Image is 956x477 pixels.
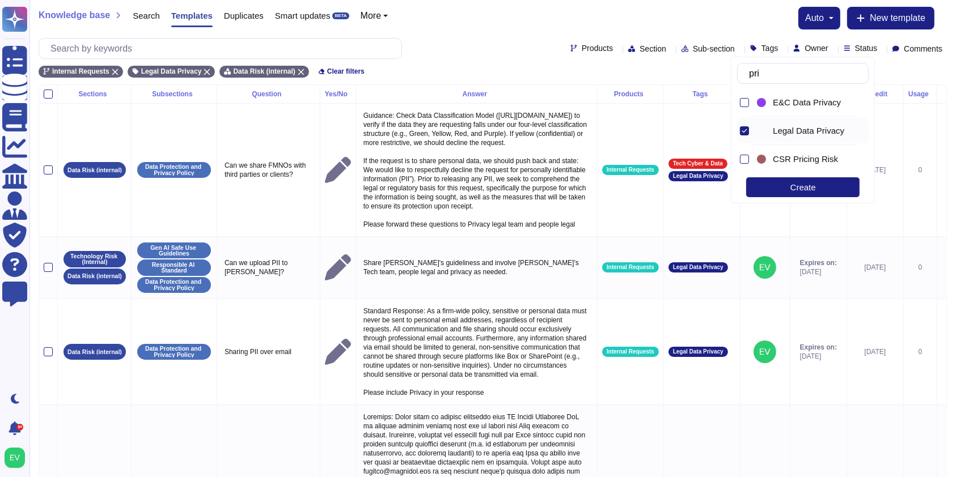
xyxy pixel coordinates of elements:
[908,165,932,174] div: 0
[602,91,659,97] div: Products
[62,91,126,97] div: Sections
[852,263,899,272] div: [DATE]
[755,152,768,166] div: CSR Pricing Risk
[773,97,841,108] span: E&C Data Privacy
[805,14,824,23] span: auto
[141,68,202,75] span: Legal Data Privacy
[755,124,768,138] div: Legal Data Privacy
[852,165,899,174] div: [DATE]
[755,96,768,109] div: E&C Data Privacy
[755,90,857,115] div: E&C Data Privacy
[222,344,315,359] p: Sharing PII over email
[361,91,593,97] div: Answer
[16,424,23,431] div: 9+
[222,255,315,279] p: Can we upload PII to [PERSON_NAME]?
[640,45,666,53] span: Section
[2,445,33,470] button: user
[141,279,207,291] p: Data Protection and Privacy Policy
[754,256,776,279] img: user
[222,158,315,182] p: Can we share FMNOs with third parties or clients?
[773,126,852,136] div: Legal Data Privacy
[233,68,295,75] span: Data Risk (internal)
[773,126,844,136] span: Legal Data Privacy
[746,177,860,197] div: Create
[904,45,942,53] span: Comments
[693,45,735,53] span: Sub-section
[852,347,899,356] div: [DATE]
[805,44,828,52] span: Owner
[669,91,735,97] div: Tags
[582,44,613,52] span: Products
[5,448,25,468] img: user
[67,167,122,173] p: Data Risk (internal)
[141,262,207,274] p: Responsible AI Standard
[673,161,723,167] span: Tech Cyber & Data
[361,304,593,400] p: Standard Response: As a firm-wide policy, sensitive or personal data must never be sent to person...
[800,267,837,276] span: [DATE]
[908,91,932,97] div: Usage
[67,253,122,265] p: Technology Risk (Internal)
[773,154,852,164] div: CSR Pricing Risk
[800,352,837,361] span: [DATE]
[327,68,365,75] span: Clear filters
[755,146,857,172] div: CSR Pricing Risk
[855,44,878,52] span: Status
[773,154,838,164] span: CSR Pricing Risk
[45,39,401,58] input: Search by keywords
[908,347,932,356] div: 0
[773,97,852,108] div: E&C Data Privacy
[361,11,388,20] button: More
[673,265,724,270] span: Legal Data Privacy
[361,11,381,20] span: More
[805,14,834,23] button: auto
[361,255,593,279] p: Share [PERSON_NAME]'s guideliness and involve [PERSON_NAME]'s Tech team, people legal and privacy...
[141,346,207,357] p: Data Protection and Privacy Policy
[361,108,593,232] p: Guidance: Check Data Classification Model ([URL][DOMAIN_NAME]) to verify if the data they are req...
[141,164,207,176] p: Data Protection and Privacy Policy
[754,340,776,363] img: user
[325,91,351,97] div: Yes/No
[870,14,925,23] span: New template
[67,349,122,355] p: Data Risk (internal)
[800,258,837,267] span: Expires on:
[762,44,779,52] span: Tags
[171,11,213,20] span: Templates
[607,265,654,270] span: Internal Requests
[67,273,122,279] p: Data Risk (internal)
[607,167,654,173] span: Internal Requests
[136,91,212,97] div: Subsections
[607,349,654,355] span: Internal Requests
[332,12,349,19] div: BETA
[133,11,160,20] span: Search
[755,118,857,143] div: Legal Data Privacy
[908,263,932,272] div: 0
[743,63,868,83] input: Search by keywords
[141,245,207,257] p: Gen AI Safe Use Guidelines
[673,173,724,179] span: Legal Data Privacy
[39,11,110,20] span: Knowledge base
[847,7,934,29] button: New template
[224,11,264,20] span: Duplicates
[852,91,899,97] div: Last edit
[275,11,331,20] span: Smart updates
[222,91,315,97] div: Question
[673,349,724,355] span: Legal Data Privacy
[52,68,109,75] span: Internal Requests
[800,343,837,352] span: Expires on:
